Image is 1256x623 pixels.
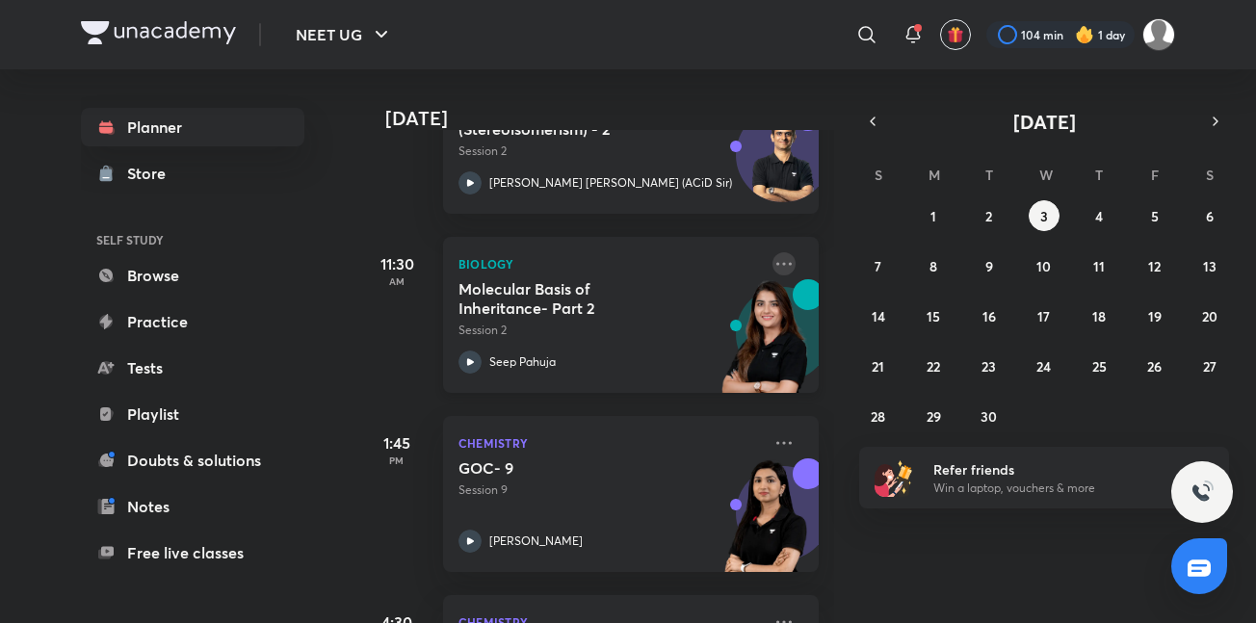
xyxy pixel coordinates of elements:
[1095,207,1103,225] abbr: September 4, 2025
[1139,350,1170,381] button: September 26, 2025
[940,19,971,50] button: avatar
[1206,207,1214,225] abbr: September 6, 2025
[489,174,732,192] p: [PERSON_NAME] [PERSON_NAME] (ACiD Sir)
[1036,257,1051,275] abbr: September 10, 2025
[1092,307,1106,325] abbr: September 18, 2025
[863,350,894,381] button: September 21, 2025
[458,431,761,454] p: Chemistry
[385,107,838,130] h4: [DATE]
[81,154,304,193] a: Store
[81,487,304,526] a: Notes
[1194,250,1225,281] button: September 13, 2025
[1151,207,1159,225] abbr: September 5, 2025
[489,353,556,371] p: Seep Pahuja
[875,166,882,184] abbr: Sunday
[1139,250,1170,281] button: September 12, 2025
[81,441,304,480] a: Doubts & solutions
[933,459,1170,480] h6: Refer friends
[81,256,304,295] a: Browse
[947,26,964,43] img: avatar
[863,300,894,331] button: September 14, 2025
[284,15,405,54] button: NEET UG
[929,166,940,184] abbr: Monday
[81,533,304,572] a: Free live classes
[1151,166,1159,184] abbr: Friday
[1194,300,1225,331] button: September 20, 2025
[1142,18,1175,51] img: SID
[81,21,236,49] a: Company Logo
[886,108,1202,135] button: [DATE]
[875,257,881,275] abbr: September 7, 2025
[458,252,761,275] p: Biology
[1202,307,1217,325] abbr: September 20, 2025
[974,200,1005,231] button: September 2, 2025
[81,21,236,44] img: Company Logo
[1093,257,1105,275] abbr: September 11, 2025
[1039,166,1053,184] abbr: Wednesday
[1040,207,1048,225] abbr: September 3, 2025
[1084,200,1114,231] button: September 4, 2025
[1084,300,1114,331] button: September 18, 2025
[985,207,992,225] abbr: September 2, 2025
[929,257,937,275] abbr: September 8, 2025
[982,307,996,325] abbr: September 16, 2025
[1029,300,1060,331] button: September 17, 2025
[358,431,435,454] h5: 1:45
[81,302,304,341] a: Practice
[81,223,304,256] h6: SELF STUDY
[933,480,1170,497] p: Win a laptop, vouchers & more
[1203,257,1217,275] abbr: September 13, 2025
[358,252,435,275] h5: 11:30
[872,357,884,376] abbr: September 21, 2025
[918,401,949,431] button: September 29, 2025
[1148,307,1162,325] abbr: September 19, 2025
[458,481,761,499] p: Session 9
[981,407,997,426] abbr: September 30, 2025
[918,350,949,381] button: September 22, 2025
[1139,300,1170,331] button: September 19, 2025
[974,300,1005,331] button: September 16, 2025
[1037,307,1050,325] abbr: September 17, 2025
[930,207,936,225] abbr: September 1, 2025
[458,143,761,160] p: Session 2
[1029,250,1060,281] button: September 10, 2025
[1203,357,1217,376] abbr: September 27, 2025
[1036,357,1051,376] abbr: September 24, 2025
[458,458,698,478] h5: GOC- 9
[1075,25,1094,44] img: streak
[1191,480,1214,504] img: ttu
[927,357,940,376] abbr: September 22, 2025
[918,250,949,281] button: September 8, 2025
[489,532,583,550] p: [PERSON_NAME]
[1148,257,1161,275] abbr: September 12, 2025
[358,454,435,466] p: PM
[1092,357,1107,376] abbr: September 25, 2025
[927,407,941,426] abbr: September 29, 2025
[458,279,698,318] h5: Molecular Basis of Inheritance- Part 2
[875,458,913,497] img: referral
[81,349,304,387] a: Tests
[1095,166,1103,184] abbr: Thursday
[1206,166,1214,184] abbr: Saturday
[1084,350,1114,381] button: September 25, 2025
[872,307,885,325] abbr: September 14, 2025
[1194,350,1225,381] button: September 27, 2025
[985,166,993,184] abbr: Tuesday
[1084,250,1114,281] button: September 11, 2025
[974,401,1005,431] button: September 30, 2025
[713,458,819,591] img: unacademy
[863,401,894,431] button: September 28, 2025
[127,162,177,185] div: Store
[737,118,829,211] img: Avatar
[981,357,996,376] abbr: September 23, 2025
[713,279,819,412] img: unacademy
[985,257,993,275] abbr: September 9, 2025
[863,250,894,281] button: September 7, 2025
[974,250,1005,281] button: September 9, 2025
[1139,200,1170,231] button: September 5, 2025
[927,307,940,325] abbr: September 15, 2025
[81,108,304,146] a: Planner
[918,200,949,231] button: September 1, 2025
[458,322,761,339] p: Session 2
[918,300,949,331] button: September 15, 2025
